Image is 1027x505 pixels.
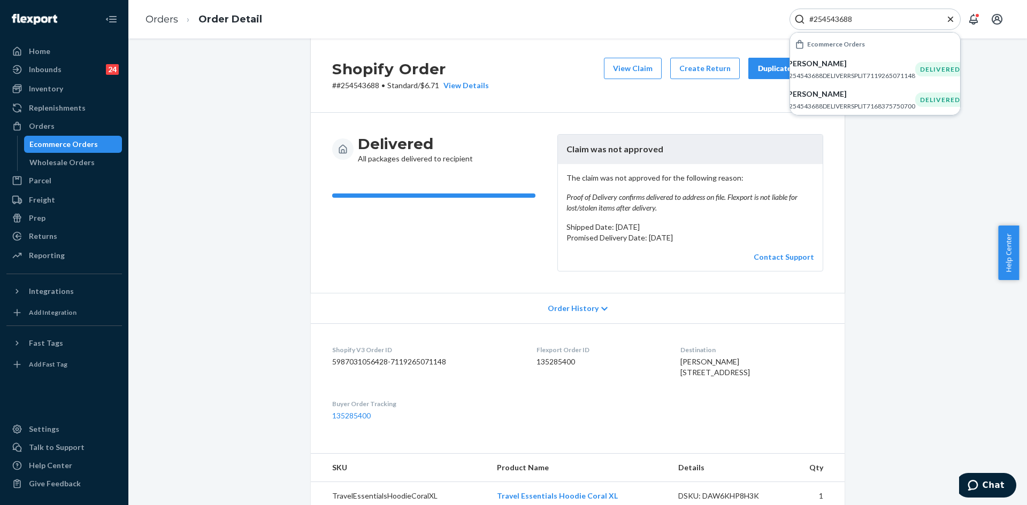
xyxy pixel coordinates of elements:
[29,195,55,205] div: Freight
[137,4,271,35] ol: breadcrumbs
[785,102,915,111] p: #254543688DELIVERRSPLIT7168375750700
[805,14,937,25] input: Search Input
[6,247,122,264] a: Reporting
[29,478,81,489] div: Give Feedback
[757,63,814,74] div: Duplicate Order
[29,46,50,57] div: Home
[963,9,984,30] button: Open notifications
[915,62,965,76] div: DELIVERED
[785,89,915,99] p: [PERSON_NAME]
[604,58,662,79] button: View Claim
[12,14,57,25] img: Flexport logo
[24,136,122,153] a: Ecommerce Orders
[101,9,122,30] button: Close Navigation
[6,118,122,135] a: Orders
[537,345,663,354] dt: Flexport Order ID
[6,191,122,208] a: Freight
[566,222,814,232] p: Shipped Date: [DATE]
[785,71,915,80] p: #254543688DELIVERRSPLIT7119265071148
[332,58,489,80] h2: Shopify Order
[332,80,489,91] p: # #254543688 / $6.71
[6,61,122,78] a: Inbounds24
[29,250,65,261] div: Reporting
[29,286,74,297] div: Integrations
[670,454,787,482] th: Details
[29,103,86,113] div: Replenishments
[6,304,122,321] a: Add Integration
[29,231,57,242] div: Returns
[6,80,122,97] a: Inventory
[387,81,418,90] span: Standard
[6,335,122,352] button: Fast Tags
[986,9,1008,30] button: Open account menu
[6,209,122,227] a: Prep
[794,14,805,25] svg: Search Icon
[29,64,62,75] div: Inbounds
[29,442,85,453] div: Talk to Support
[29,121,55,131] div: Orders
[24,154,122,171] a: Wholesale Orders
[558,135,823,164] header: Claim was not approved
[6,439,122,456] button: Talk to Support
[537,356,663,367] dd: 135285400
[6,356,122,373] a: Add Fast Tag
[29,213,45,223] div: Prep
[332,345,519,354] dt: Shopify V3 Order ID
[748,58,823,79] button: Duplicate Order
[807,41,865,48] h6: Ecommerce Orders
[358,134,473,164] div: All packages delivered to recipient
[785,58,915,69] p: [PERSON_NAME]
[29,157,95,168] div: Wholesale Orders
[548,303,599,314] span: Order History
[488,454,670,482] th: Product Name
[332,399,519,408] dt: Buyer Order Tracking
[29,338,63,348] div: Fast Tags
[6,457,122,474] a: Help Center
[6,421,122,438] a: Settings
[311,454,488,482] th: SKU
[439,80,489,91] button: View Details
[381,81,385,90] span: •
[915,92,965,107] div: DELIVERED
[6,228,122,245] a: Returns
[29,460,72,471] div: Help Center
[680,357,750,377] span: [PERSON_NAME] [STREET_ADDRESS]
[29,139,98,150] div: Ecommerce Orders
[29,83,63,94] div: Inventory
[497,491,618,500] a: Travel Essentials Hoodie Coral XL
[6,99,122,116] a: Replenishments
[670,58,740,79] button: Create Return
[945,14,956,25] button: Close Search
[787,454,845,482] th: Qty
[29,424,59,434] div: Settings
[6,172,122,189] a: Parcel
[998,226,1019,280] button: Help Center
[959,473,1016,500] iframe: Opens a widget where you can chat to one of our agents
[332,356,519,367] dd: 5987031056428-7119265071148
[198,13,262,25] a: Order Detail
[106,64,119,75] div: 24
[6,283,122,300] button: Integrations
[566,232,814,243] p: Promised Delivery Date: [DATE]
[29,360,67,369] div: Add Fast Tag
[566,173,814,213] p: The claim was not approved for the following reason:
[680,345,823,354] dt: Destination
[754,252,814,261] a: Contact Support
[678,491,779,501] div: DSKU: DAW6KHP8H3K
[29,175,51,186] div: Parcel
[145,13,178,25] a: Orders
[6,43,122,60] a: Home
[29,308,76,317] div: Add Integration
[566,192,814,213] em: Proof of Delivery confirms delivered to address on file. Flexport is not liable for lost/stolen i...
[358,134,473,153] h3: Delivered
[332,411,371,420] a: 135285400
[6,475,122,492] button: Give Feedback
